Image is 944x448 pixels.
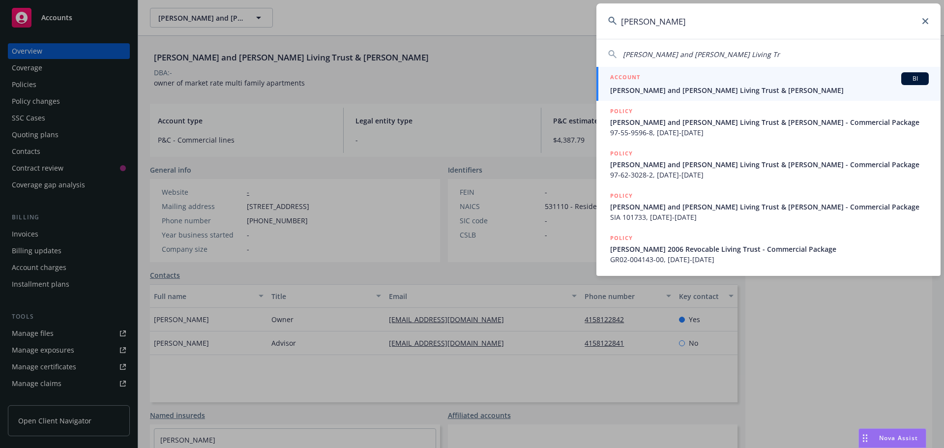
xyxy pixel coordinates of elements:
input: Search... [596,3,941,39]
span: [PERSON_NAME] and [PERSON_NAME] Living Tr [623,50,780,59]
span: [PERSON_NAME] and [PERSON_NAME] Living Trust & [PERSON_NAME] - Commercial Package [610,202,929,212]
span: [PERSON_NAME] and [PERSON_NAME] Living Trust & [PERSON_NAME] - Commercial Package [610,117,929,127]
button: Nova Assist [858,428,926,448]
h5: POLICY [610,233,633,243]
a: POLICY[PERSON_NAME] and [PERSON_NAME] Living Trust & [PERSON_NAME] - Commercial PackageSIA 101733... [596,185,941,228]
a: POLICY[PERSON_NAME] 2006 Revocable Living Trust - Commercial PackageGR02-004143-00, [DATE]-[DATE] [596,228,941,270]
h5: POLICY [610,106,633,116]
h5: POLICY [610,191,633,201]
span: GR02-004143-00, [DATE]-[DATE] [610,254,929,265]
span: [PERSON_NAME] and [PERSON_NAME] Living Trust & [PERSON_NAME] - Commercial Package [610,159,929,170]
h5: ACCOUNT [610,72,640,84]
span: Nova Assist [879,434,918,442]
span: 97-62-3028-2, [DATE]-[DATE] [610,170,929,180]
span: BI [905,74,925,83]
div: Drag to move [859,429,871,448]
span: 97-55-9596-8, [DATE]-[DATE] [610,127,929,138]
a: ACCOUNTBI[PERSON_NAME] and [PERSON_NAME] Living Trust & [PERSON_NAME] [596,67,941,101]
h5: POLICY [610,149,633,158]
span: [PERSON_NAME] 2006 Revocable Living Trust - Commercial Package [610,244,929,254]
span: SIA 101733, [DATE]-[DATE] [610,212,929,222]
span: [PERSON_NAME] and [PERSON_NAME] Living Trust & [PERSON_NAME] [610,85,929,95]
a: POLICY[PERSON_NAME] and [PERSON_NAME] Living Trust & [PERSON_NAME] - Commercial Package97-55-9596... [596,101,941,143]
a: POLICY[PERSON_NAME] and [PERSON_NAME] Living Trust & [PERSON_NAME] - Commercial Package97-62-3028... [596,143,941,185]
